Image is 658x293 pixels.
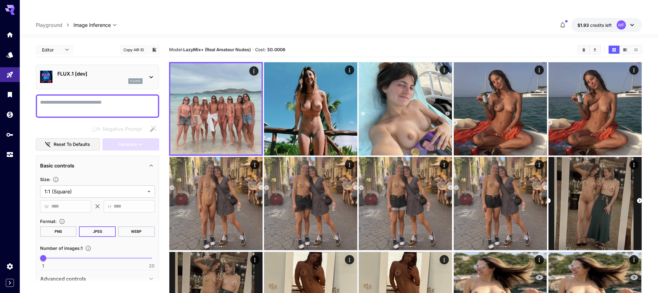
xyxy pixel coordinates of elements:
[252,46,254,53] p: ·
[359,157,452,250] img: Z
[617,20,626,30] div: MF
[6,91,14,98] div: Library
[42,47,61,53] span: Editor
[6,131,14,138] div: API Keys
[40,162,74,169] p: Basic controls
[264,157,357,250] img: Z
[44,188,145,195] span: 1:1 (Square)
[6,71,14,79] div: Playground
[440,255,449,264] div: Actions
[590,23,612,28] span: credits left
[83,245,94,251] button: Specify how many images to generate in a single request. Each image generation will be charged se...
[629,160,639,169] div: Actions
[73,21,111,29] span: Image Inference
[36,21,73,29] nav: breadcrumb
[250,255,259,264] div: Actions
[44,203,49,210] span: W
[454,62,547,155] img: 9k=
[249,66,259,76] div: Actions
[264,62,357,155] img: 9k=
[50,176,61,183] button: Adjust the dimensions of the generated image by specifying its width and height in pixels, or sel...
[118,226,155,237] button: WEBP
[183,47,251,52] b: LazyMix+ (Real Amateur Nudes)
[631,46,641,54] button: Show media in list view
[79,226,116,237] button: JPEG
[454,157,547,250] img: 2Q==
[608,45,642,54] div: Show media in grid viewShow media in video viewShow media in list view
[578,46,589,54] button: Clear All
[6,262,14,270] div: Settings
[578,45,601,54] div: Clear AllDownload All
[6,279,14,287] button: Expand sidebar
[440,65,449,75] div: Actions
[40,275,86,283] p: Advanced controls
[40,226,77,237] button: PNG
[130,79,141,83] p: flux1d
[359,62,452,155] img: Z
[36,21,62,29] a: Playground
[169,157,263,250] img: 9k=
[103,125,142,133] span: Negative Prompt
[169,47,251,52] span: Model:
[620,46,631,54] button: Show media in video view
[548,62,642,155] img: 2Q==
[149,263,155,269] span: 20
[40,177,50,182] span: Size :
[535,160,544,169] div: Actions
[577,23,590,28] span: $1.93
[40,158,155,173] div: Basic controls
[6,111,14,118] div: Wallet
[629,255,639,264] div: Actions
[120,45,148,54] button: Copy AIR ID
[40,219,56,224] span: Format :
[535,255,544,264] div: Actions
[40,246,83,251] span: Number of images : 1
[609,46,619,54] button: Show media in grid view
[40,271,155,286] div: Advanced controls
[548,157,642,250] img: 9k=
[6,31,14,39] div: Home
[36,138,100,151] button: Reset to defaults
[255,47,285,52] span: Cost: $
[56,218,68,225] button: Choose the file format for the output image.
[345,160,354,169] div: Actions
[440,160,449,169] div: Actions
[90,125,147,133] span: Negative prompts are not compatible with the selected model.
[42,263,44,269] span: 1
[6,151,14,159] div: Usage
[535,65,544,75] div: Actions
[345,65,354,75] div: Actions
[270,47,285,52] b: 0.0006
[40,68,155,86] div: FLUX.1 [dev]flux1d
[345,255,354,264] div: Actions
[571,18,642,32] button: $1.9325MF
[170,63,262,155] img: 2Q==
[57,70,143,77] p: FLUX.1 [dev]
[6,51,14,59] div: Models
[629,65,639,75] div: Actions
[577,22,612,28] div: $1.9325
[151,46,157,53] button: Add to library
[108,203,111,210] span: H
[250,160,259,169] div: Actions
[590,46,600,54] button: Download All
